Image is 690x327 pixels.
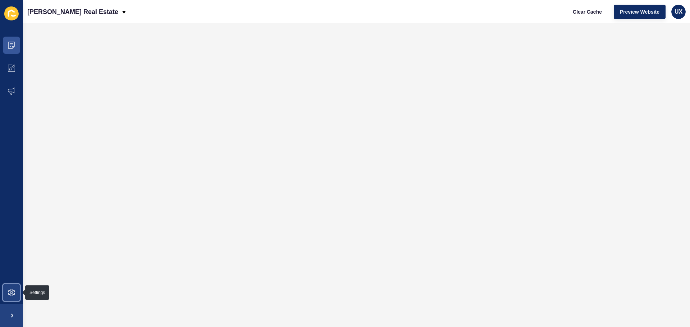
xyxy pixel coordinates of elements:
[567,5,608,19] button: Clear Cache
[27,3,118,21] p: [PERSON_NAME] Real Estate
[573,8,602,15] span: Clear Cache
[614,5,666,19] button: Preview Website
[620,8,659,15] span: Preview Website
[29,290,45,295] div: Settings
[675,8,682,15] span: UX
